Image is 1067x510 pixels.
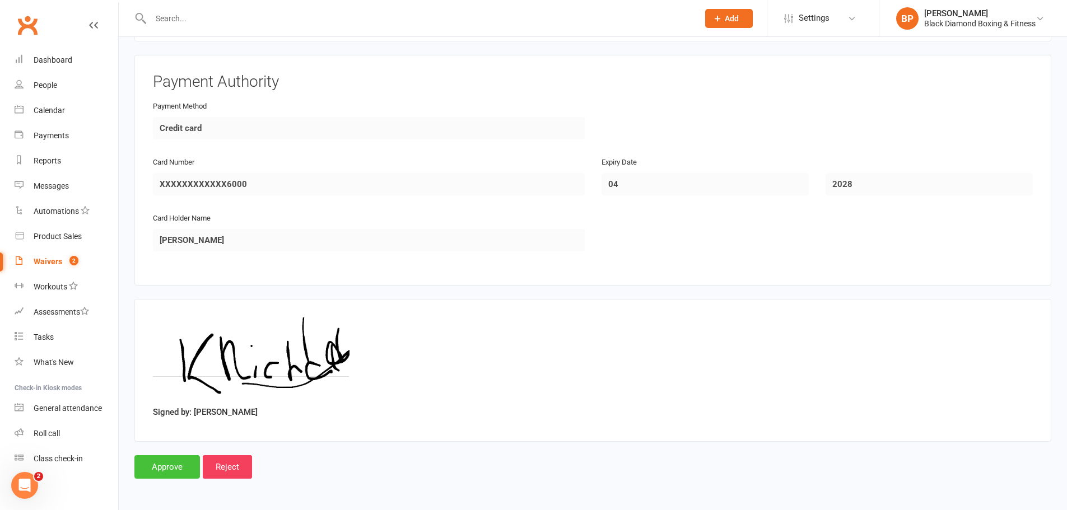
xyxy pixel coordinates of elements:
[15,421,118,446] a: Roll call
[34,156,61,165] div: Reports
[15,446,118,471] a: Class kiosk mode
[34,429,60,438] div: Roll call
[34,333,54,341] div: Tasks
[34,358,74,367] div: What's New
[15,325,118,350] a: Tasks
[896,7,919,30] div: BP
[34,131,69,140] div: Payments
[924,8,1036,18] div: [PERSON_NAME]
[799,6,830,31] span: Settings
[15,199,118,224] a: Automations
[34,232,82,241] div: Product Sales
[34,81,57,90] div: People
[15,274,118,300] a: Workouts
[134,455,200,479] input: Approve
[15,48,118,73] a: Dashboard
[153,73,1033,91] h3: Payment Authority
[34,282,67,291] div: Workouts
[153,213,211,224] label: Card Holder Name
[34,307,89,316] div: Assessments
[34,106,65,115] div: Calendar
[147,11,691,26] input: Search...
[602,157,637,169] label: Expiry Date
[69,256,78,265] span: 2
[153,405,258,419] label: Signed by: [PERSON_NAME]
[15,148,118,174] a: Reports
[34,207,79,216] div: Automations
[15,73,118,98] a: People
[15,396,118,421] a: General attendance kiosk mode
[34,55,72,64] div: Dashboard
[34,404,102,413] div: General attendance
[15,249,118,274] a: Waivers 2
[11,472,38,499] iframe: Intercom live chat
[34,454,83,463] div: Class check-in
[15,350,118,375] a: What's New
[924,18,1036,29] div: Black Diamond Boxing & Fitness
[34,181,69,190] div: Messages
[15,174,118,199] a: Messages
[15,224,118,249] a: Product Sales
[13,11,41,39] a: Clubworx
[34,472,43,481] span: 2
[15,98,118,123] a: Calendar
[153,317,350,401] img: image1754892491.png
[725,14,739,23] span: Add
[705,9,753,28] button: Add
[203,455,252,479] input: Reject
[15,123,118,148] a: Payments
[153,101,207,113] label: Payment Method
[15,300,118,325] a: Assessments
[34,257,62,266] div: Waivers
[153,157,194,169] label: Card Number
